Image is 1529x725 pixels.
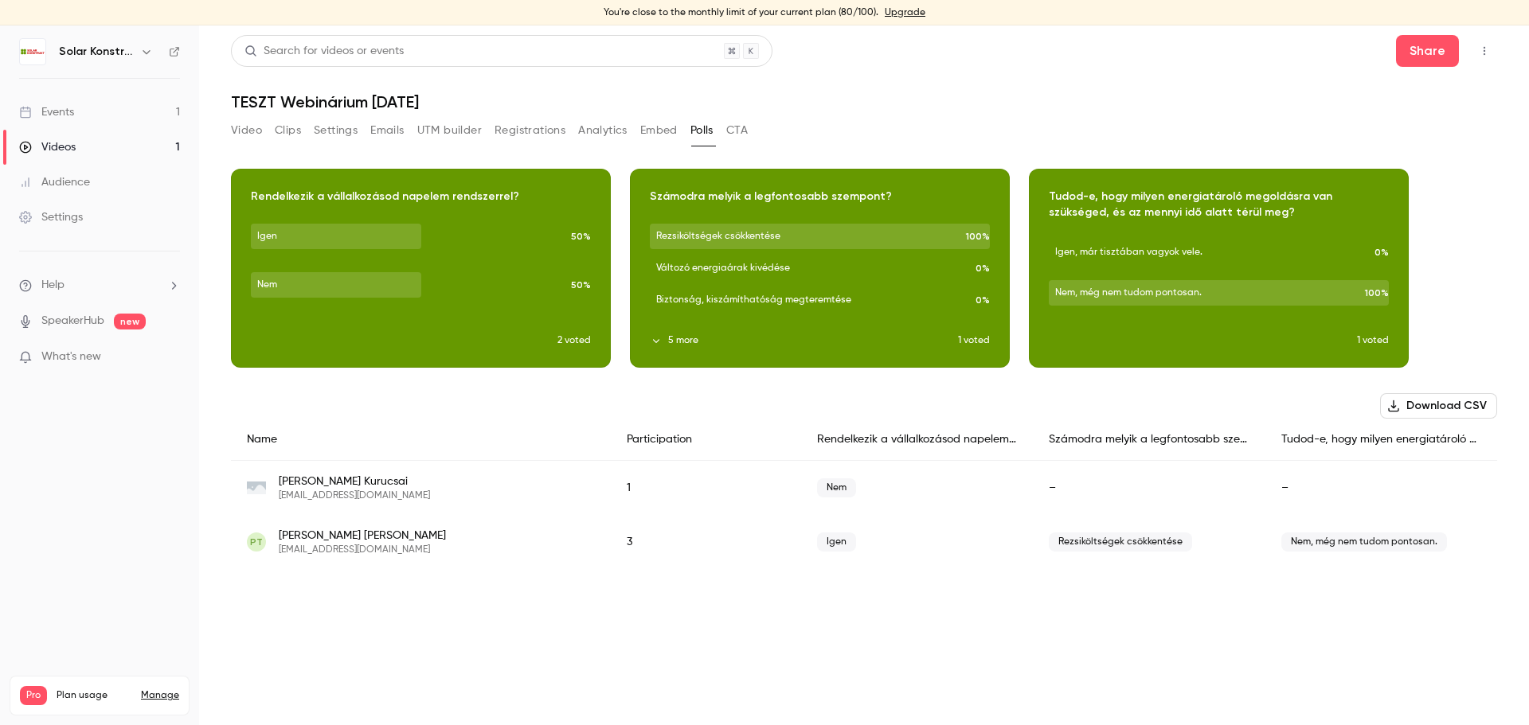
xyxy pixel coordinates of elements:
img: marketingstore.hu [247,481,266,494]
div: Tudod-e, hogy milyen energiatároló megoldásra van szükséged, és az mennyi idő alatt térül meg? [1265,419,1498,461]
button: Polls [690,118,714,143]
div: Settings [19,209,83,225]
div: Audience [19,174,90,190]
button: 5 more [650,333,958,348]
span: Help [41,277,65,294]
li: help-dropdown-opener [19,277,180,294]
button: CTA [726,118,748,143]
span: Pro [20,686,47,705]
button: Embed [640,118,678,143]
div: Search for videos or events [244,43,404,60]
button: Emails [370,118,404,143]
div: kurucsai79@gmail.com [231,515,1497,569]
span: [EMAIL_ADDRESS][DOMAIN_NAME] [279,544,446,556]
button: Settings [314,118,358,143]
h6: Solar Konstrukt Kft. [59,44,134,60]
button: Top Bar Actions [1472,38,1497,64]
a: Manage [141,689,179,702]
div: – [1265,461,1498,516]
button: Share [1396,35,1459,67]
span: Nem [817,478,856,497]
span: Plan usage [57,689,131,702]
div: Számodra melyik a legfontosabb szempont? [1033,419,1265,461]
button: Analytics [578,118,628,143]
span: Nem, még nem tudom pontosan. [1281,532,1447,552]
div: Name [231,419,611,461]
button: UTM builder [417,118,482,143]
button: Registrations [495,118,565,143]
h1: TESZT Webinárium [DATE] [231,92,1497,111]
div: kurucsai@marketingstore.hu [231,461,1497,516]
img: Solar Konstrukt Kft. [20,39,45,64]
button: Download CSV [1380,393,1497,419]
span: Igen [817,532,856,552]
span: Rezsiköltségek csökkentése [1049,532,1192,552]
span: [PERSON_NAME] [PERSON_NAME] [279,528,446,544]
div: Videos [19,139,76,155]
span: [PERSON_NAME] Kurucsai [279,474,430,489]
a: SpeakerHub [41,313,104,329]
div: Participation [611,419,801,461]
a: Upgrade [885,6,925,19]
span: PT [250,535,263,549]
span: What's new [41,349,101,365]
div: Rendelkezik a vállalkozásod napelem rendszerrel? [801,419,1034,461]
div: Events [19,104,74,120]
span: new [114,314,146,329]
div: 3 [611,515,801,569]
button: Video [231,118,262,143]
div: 1 [611,461,801,516]
span: [EMAIL_ADDRESS][DOMAIN_NAME] [279,489,430,502]
div: – [1033,461,1265,516]
button: Clips [275,118,301,143]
